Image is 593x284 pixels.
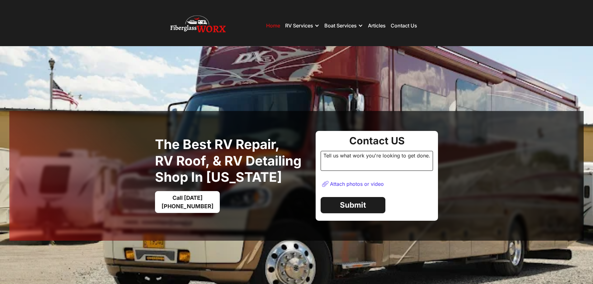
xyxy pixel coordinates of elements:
div: RV Services [285,22,313,29]
div: Tell us what work you're looking to get done. [321,151,433,171]
a: Articles [368,22,386,29]
h1: The best RV Repair, RV Roof, & RV Detailing Shop in [US_STATE] [155,136,311,185]
div: Boat Services [324,16,363,35]
a: Home [266,22,280,29]
a: Submit [321,197,385,213]
a: Call [DATE][PHONE_NUMBER] [155,191,220,213]
div: RV Services [285,16,319,35]
a: Contact Us [391,22,417,29]
div: Attach photos or video [330,181,384,187]
div: Contact US [321,136,433,146]
div: Boat Services [324,22,357,29]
